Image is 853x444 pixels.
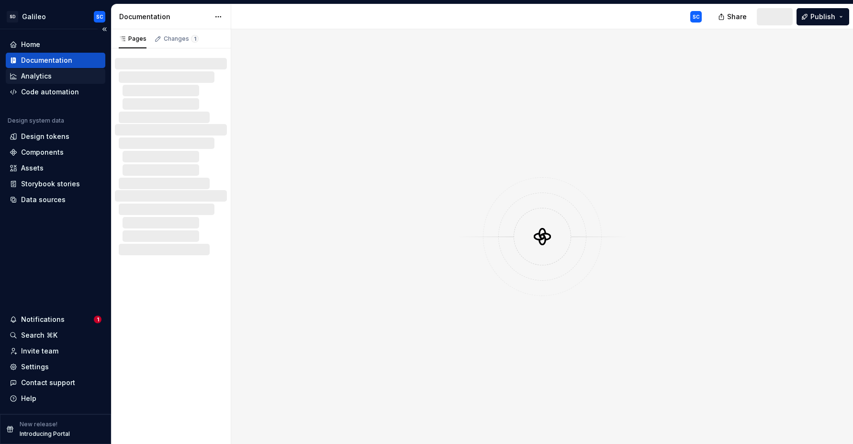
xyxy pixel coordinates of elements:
a: Settings [6,359,105,375]
div: Design system data [8,117,64,125]
div: Invite team [21,346,58,356]
button: Share [713,8,753,25]
a: Storybook stories [6,176,105,192]
div: Analytics [21,71,52,81]
a: Assets [6,160,105,176]
span: Publish [810,12,835,22]
div: SD [7,11,18,23]
div: Assets [21,163,44,173]
button: Collapse sidebar [98,23,111,36]
a: Design tokens [6,129,105,144]
div: SC [96,13,103,21]
button: Publish [797,8,849,25]
div: SC [693,13,700,21]
div: Documentation [119,12,210,22]
div: Code automation [21,87,79,97]
div: Pages [119,35,146,43]
div: Contact support [21,378,75,387]
p: New release! [20,421,57,428]
span: 1 [191,35,199,43]
button: Contact support [6,375,105,390]
a: Code automation [6,84,105,100]
button: Help [6,391,105,406]
span: 1 [94,316,101,323]
div: Help [21,394,36,403]
div: Galileo [22,12,46,22]
a: Documentation [6,53,105,68]
button: Search ⌘K [6,328,105,343]
button: Notifications1 [6,312,105,327]
div: Storybook stories [21,179,80,189]
a: Invite team [6,343,105,359]
div: Data sources [21,195,66,205]
div: Settings [21,362,49,372]
a: Home [6,37,105,52]
a: Data sources [6,192,105,207]
p: Introducing Portal [20,430,70,438]
div: Search ⌘K [21,330,57,340]
div: Notifications [21,315,65,324]
div: Home [21,40,40,49]
div: Changes [164,35,199,43]
a: Components [6,145,105,160]
button: SDGalileoSC [2,6,109,27]
div: Components [21,148,64,157]
span: Share [727,12,747,22]
div: Documentation [21,56,72,65]
a: Analytics [6,68,105,84]
div: Design tokens [21,132,69,141]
